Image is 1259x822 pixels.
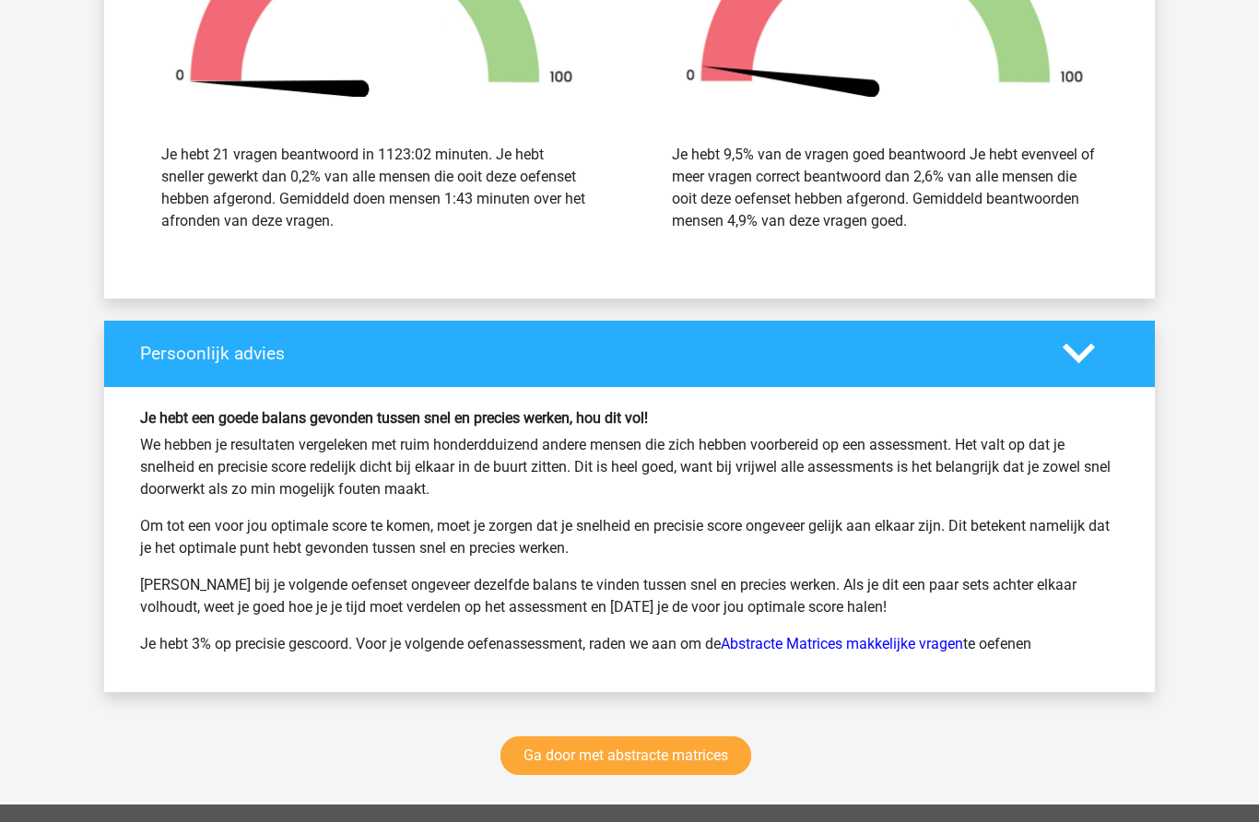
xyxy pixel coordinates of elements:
p: Om tot een voor jou optimale score te komen, moet je zorgen dat je snelheid en precisie score ong... [140,515,1119,559]
a: Abstracte Matrices makkelijke vragen [721,635,963,652]
p: We hebben je resultaten vergeleken met ruim honderdduizend andere mensen die zich hebben voorbere... [140,434,1119,500]
p: Je hebt 3% op precisie gescoord. Voor je volgende oefenassessment, raden we aan om de te oefenen [140,633,1119,655]
p: [PERSON_NAME] bij je volgende oefenset ongeveer dezelfde balans te vinden tussen snel en precies ... [140,574,1119,618]
div: Je hebt 9,5% van de vragen goed beantwoord Je hebt evenveel of meer vragen correct beantwoord dan... [672,144,1098,232]
h6: Je hebt een goede balans gevonden tussen snel en precies werken, hou dit vol! [140,409,1119,427]
h4: Persoonlijk advies [140,343,1035,364]
a: Ga door met abstracte matrices [500,736,751,775]
div: Je hebt 21 vragen beantwoord in 1123:02 minuten. Je hebt sneller gewerkt dan 0,2% van alle mensen... [161,144,587,232]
